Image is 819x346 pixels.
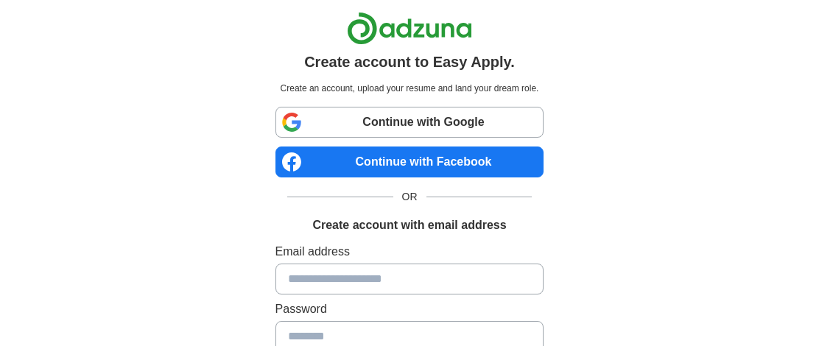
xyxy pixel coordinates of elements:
[275,107,544,138] a: Continue with Google
[347,12,472,45] img: Adzuna logo
[275,243,544,261] label: Email address
[304,51,515,73] h1: Create account to Easy Apply.
[278,82,541,95] p: Create an account, upload your resume and land your dream role.
[275,300,544,318] label: Password
[312,216,506,234] h1: Create account with email address
[275,146,544,177] a: Continue with Facebook
[393,189,426,205] span: OR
